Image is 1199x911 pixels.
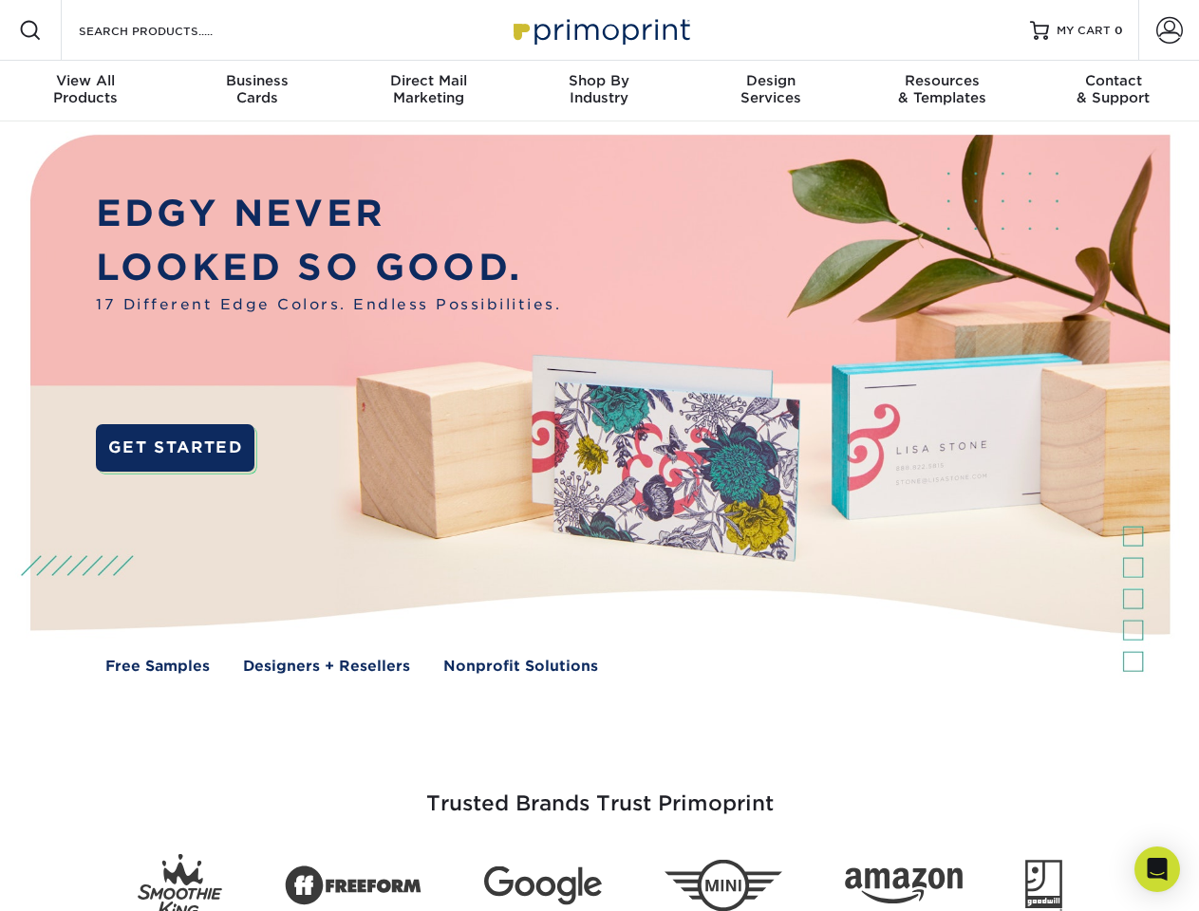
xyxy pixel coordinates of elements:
img: Google [484,866,602,905]
span: Contact [1028,72,1199,89]
p: LOOKED SO GOOD. [96,241,561,295]
a: Designers + Resellers [243,656,410,678]
div: Industry [514,72,684,106]
a: Contact& Support [1028,61,1199,121]
a: Free Samples [105,656,210,678]
h3: Trusted Brands Trust Primoprint [45,746,1155,839]
span: Business [171,72,342,89]
div: & Support [1028,72,1199,106]
div: & Templates [856,72,1027,106]
a: Direct MailMarketing [343,61,514,121]
input: SEARCH PRODUCTS..... [77,19,262,42]
a: BusinessCards [171,61,342,121]
iframe: Google Customer Reviews [5,853,161,904]
span: Direct Mail [343,72,514,89]
div: Marketing [343,72,514,106]
a: Shop ByIndustry [514,61,684,121]
a: Nonprofit Solutions [443,656,598,678]
img: Amazon [845,868,963,904]
div: Services [685,72,856,106]
div: Open Intercom Messenger [1134,846,1180,892]
p: EDGY NEVER [96,187,561,241]
a: GET STARTED [96,424,254,472]
img: Primoprint [505,9,695,50]
span: Resources [856,72,1027,89]
img: Goodwill [1025,860,1062,911]
span: 17 Different Edge Colors. Endless Possibilities. [96,294,561,316]
a: DesignServices [685,61,856,121]
div: Cards [171,72,342,106]
span: MY CART [1057,23,1111,39]
a: Resources& Templates [856,61,1027,121]
span: Shop By [514,72,684,89]
span: Design [685,72,856,89]
span: 0 [1115,24,1123,37]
